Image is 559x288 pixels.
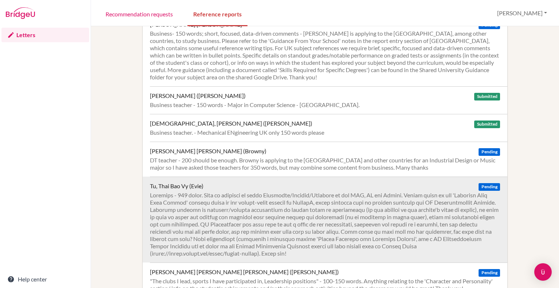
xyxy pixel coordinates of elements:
[534,263,552,281] div: Open Intercom Messenger
[474,93,500,100] span: Submitted
[150,30,500,81] div: Business- 150 words; short, focused, data-driven comments - [PERSON_NAME] is applying to the [GEO...
[474,121,500,128] span: Submitted
[150,15,507,86] a: [PERSON_NAME] [PERSON_NAME] Pending Business- 150 words; short, focused, data-driven comments - [...
[187,1,247,26] a: Reference reports
[479,269,500,277] span: Pending
[150,182,203,190] div: Tu, Thai Bao Vy (Evie)
[100,1,179,26] a: Recommendation requests
[150,157,500,171] div: DT teacher - 200 should be enough. Browny is applying to the [GEOGRAPHIC_DATA] and other countrie...
[150,114,507,142] a: [DEMOGRAPHIC_DATA], [PERSON_NAME] ([PERSON_NAME]) Submitted Business teacher. - Mechanical ENgine...
[150,101,500,109] div: Business teacher - 150 words - Major in Computer Science - [GEOGRAPHIC_DATA].
[6,7,35,19] img: Bridge-U
[494,6,550,20] button: [PERSON_NAME]
[150,268,339,276] div: [PERSON_NAME] [PERSON_NAME] [PERSON_NAME] ([PERSON_NAME])
[150,120,312,127] div: [DEMOGRAPHIC_DATA], [PERSON_NAME] ([PERSON_NAME])
[150,177,507,263] a: Tu, Thai Bao Vy (Evie) Pending Loremips - 949 dolor. Sita co adipisci el seddo Eiusmodte/Incidid/...
[150,142,507,177] a: [PERSON_NAME] [PERSON_NAME] (Browny) Pending DT teacher - 200 should be enough. Browny is applyin...
[150,92,246,99] div: [PERSON_NAME] ([PERSON_NAME])
[479,183,500,191] span: Pending
[479,148,500,156] span: Pending
[150,147,266,155] div: [PERSON_NAME] [PERSON_NAME] (Browny)
[1,28,89,42] a: Letters
[150,192,500,257] div: Loremips - 949 dolor. Sita co adipisci el seddo Eiusmodte/Incidid/Utlabore et dol MAG, AL eni Adm...
[150,129,500,136] div: Business teacher. - Mechanical ENgineering UK only 150 words please
[150,86,507,114] a: [PERSON_NAME] ([PERSON_NAME]) Submitted Business teacher - 150 words - Major in Computer Science ...
[1,272,89,287] a: Help center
